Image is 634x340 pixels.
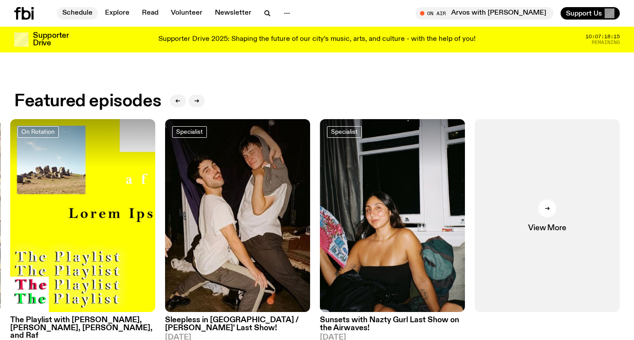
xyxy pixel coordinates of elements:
a: Specialist [327,126,362,138]
span: Remaining [592,40,620,45]
h3: The Playlist with [PERSON_NAME], [PERSON_NAME], [PERSON_NAME], and Raf [10,316,155,339]
a: Schedule [57,7,98,20]
button: On AirArvos with [PERSON_NAME] [416,7,553,20]
h3: Supporter Drive [33,32,69,47]
a: On Rotation [17,126,59,138]
span: Specialist [331,128,358,135]
span: 10:07:18:15 [586,34,620,39]
a: Volunteer [166,7,208,20]
a: Newsletter [210,7,257,20]
p: Supporter Drive 2025: Shaping the future of our city’s music, arts, and culture - with the help o... [158,36,476,44]
a: Explore [100,7,135,20]
span: Support Us [566,9,602,17]
h3: Sleepless in [GEOGRAPHIC_DATA] / [PERSON_NAME]' Last Show! [165,316,310,332]
span: Specialist [176,128,203,135]
img: Marcus Whale is on the left, bent to his knees and arching back with a gleeful look his face He i... [165,119,310,312]
h2: Featured episodes [14,93,161,109]
span: On Rotation [21,128,55,135]
a: View More [475,119,620,312]
h3: Sunsets with Nazty Gurl Last Show on the Airwaves! [320,316,465,332]
a: Read [137,7,164,20]
button: Support Us [561,7,620,20]
a: Specialist [172,126,207,138]
span: View More [528,224,566,232]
